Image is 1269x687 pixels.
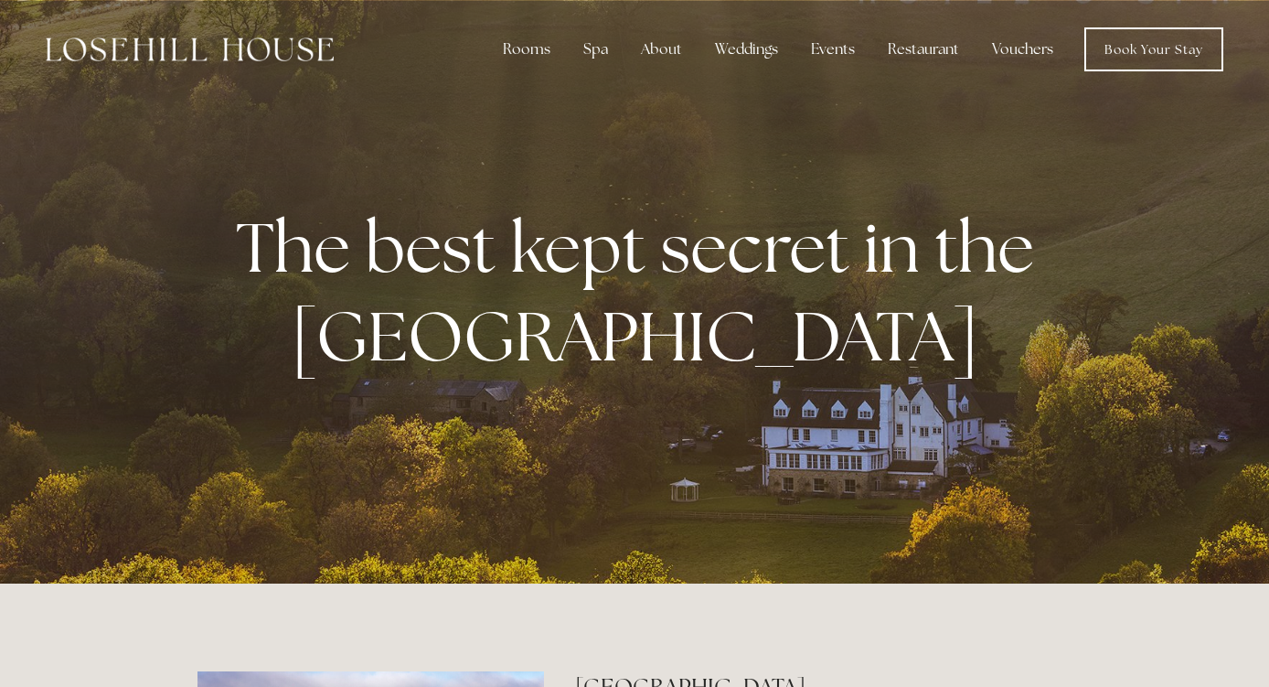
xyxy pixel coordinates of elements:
div: Weddings [700,31,793,68]
a: Book Your Stay [1084,27,1223,71]
div: About [626,31,697,68]
div: Rooms [488,31,565,68]
div: Restaurant [873,31,974,68]
img: Losehill House [46,38,334,61]
a: Vouchers [977,31,1068,68]
div: Events [796,31,869,68]
strong: The best kept secret in the [GEOGRAPHIC_DATA] [236,202,1049,381]
div: Spa [569,31,623,68]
